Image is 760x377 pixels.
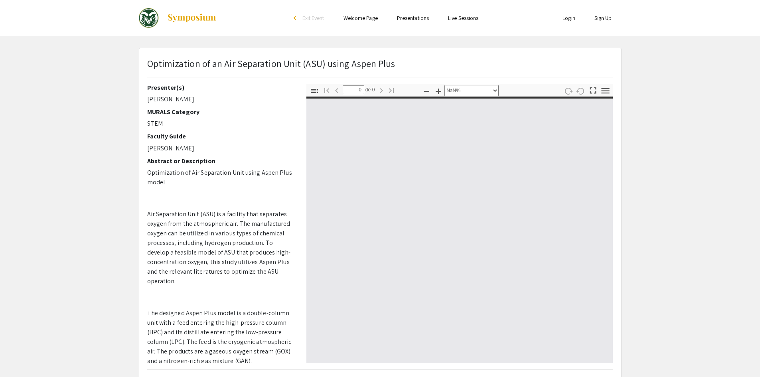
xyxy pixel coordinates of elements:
button: Página siguiente [375,84,388,96]
button: Aumentar [432,85,445,97]
h2: Presenter(s) [147,84,294,91]
div: arrow_back_ios [294,16,298,20]
p: The designed Aspen Plus model is a double-column unit with a feed entering the high-pressure colu... [147,308,294,366]
button: Reducir [420,85,433,97]
button: Página anterior [330,84,343,96]
p: Air Separation Unit (ASU) is a facility that separates oxygen from the atmospheric air. The manuf... [147,209,294,286]
button: Ir a la primera página [320,84,334,96]
a: Sign Up [594,14,612,22]
a: Multicultural Undergraduate Research Art and Leadership Symposium 2022 [139,8,217,28]
img: Symposium by ForagerOne [167,13,217,23]
h2: MURALS Category [147,108,294,116]
img: Multicultural Undergraduate Research Art and Leadership Symposium 2022 [139,8,159,28]
p: [PERSON_NAME] [147,95,294,104]
p: Optimization of an Air Separation Unit (ASU) using Aspen Plus [147,56,395,71]
h2: Abstract or Description [147,157,294,165]
a: Login [563,14,575,22]
input: Página [343,85,364,94]
span: de 0 [364,85,375,94]
p: Optimization of Air Separation Unit using Aspen Plus model [147,168,294,187]
button: Herramientas [598,85,612,97]
button: Rotar en sentido horario [561,85,575,97]
a: Welcome Page [343,14,378,22]
p: STEM [147,119,294,128]
h2: Faculty Guide [147,132,294,140]
button: Ir a la última página [385,84,398,96]
button: Rotar en sentido antihorario [574,85,587,97]
button: Cambiar barra lateral [308,85,321,97]
a: Live Sessions [448,14,478,22]
p: [PERSON_NAME] [147,144,294,153]
button: Cambiar al modo presentación [586,84,600,95]
select: Tamaño [444,85,499,96]
span: Exit Event [302,14,324,22]
a: Presentations [397,14,429,22]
